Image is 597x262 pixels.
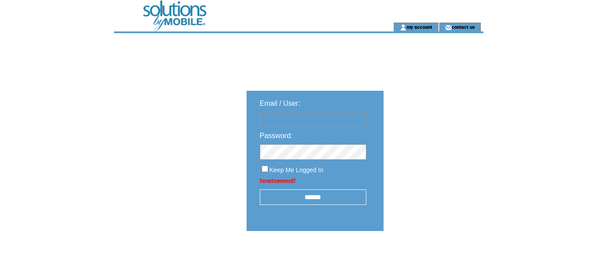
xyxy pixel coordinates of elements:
span: Email / User: [260,100,300,107]
a: my account [407,24,432,30]
a: Forgot password? [260,178,296,183]
a: contact us [452,24,475,30]
img: contact_us_icon.gif;jsessionid=8FD6DDAE03C17DA1721CA94D8F3FFAC5 [445,24,452,31]
span: Keep Me Logged In [270,166,323,173]
img: account_icon.gif;jsessionid=8FD6DDAE03C17DA1721CA94D8F3FFAC5 [400,24,407,31]
span: Password: [260,132,293,139]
